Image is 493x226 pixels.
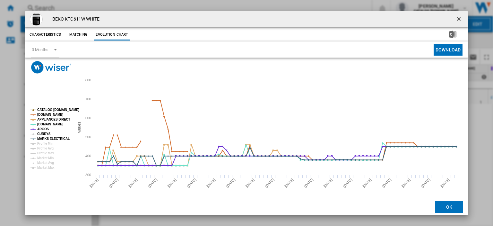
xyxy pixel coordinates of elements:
button: Characteristics [28,29,63,41]
tspan: 400 [85,154,91,158]
tspan: [DATE] [206,178,216,188]
tspan: CATALOG [DOMAIN_NAME] [37,108,79,112]
tspan: [DATE] [264,178,275,188]
ng-md-icon: getI18NText('BUTTONS.CLOSE_DIALOG') [455,16,463,23]
tspan: CURRYS [37,132,51,136]
md-dialog: Product popup [25,11,468,215]
tspan: [DATE] [303,178,314,188]
tspan: [DOMAIN_NAME] [37,113,63,116]
tspan: [DATE] [245,178,255,188]
tspan: Values [77,122,81,133]
tspan: APPLIANCES DIRECT [37,118,70,121]
img: logo_wiser_300x94.png [31,61,71,74]
tspan: [DATE] [362,178,372,188]
button: Evolution chart [94,29,130,41]
tspan: 800 [85,78,91,82]
tspan: 600 [85,116,91,120]
tspan: Profile Avg [37,147,54,150]
button: OK [435,201,463,212]
tspan: Profile Max [37,151,54,155]
tspan: Market Max [37,166,55,169]
tspan: [DATE] [186,178,197,188]
tspan: [DATE] [323,178,333,188]
tspan: [DATE] [381,178,392,188]
tspan: [DATE] [147,178,158,188]
tspan: [DATE] [401,178,411,188]
tspan: [DATE] [128,178,138,188]
h4: BEKO KTC611W WHITE [49,16,100,23]
tspan: [DATE] [342,178,353,188]
button: Matching [64,29,92,41]
tspan: [DATE] [89,178,99,188]
button: Download in Excel [438,29,467,41]
tspan: [DATE] [167,178,177,188]
img: image [30,13,43,26]
tspan: Profile Min [37,142,53,145]
tspan: [DATE] [284,178,294,188]
tspan: [DATE] [108,178,119,188]
tspan: [DATE] [420,178,431,188]
tspan: [DOMAIN_NAME] [37,122,63,126]
tspan: Market Min [37,156,54,160]
tspan: ARGOS [37,127,49,131]
img: excel-24x24.png [449,31,456,38]
tspan: 700 [85,97,91,101]
tspan: 500 [85,135,91,139]
button: Download [434,44,463,56]
button: getI18NText('BUTTONS.CLOSE_DIALOG') [453,13,466,26]
div: 3 Months [32,47,48,52]
tspan: [DATE] [225,178,236,188]
tspan: MARKS ELECTRICAL [37,137,70,140]
tspan: 300 [85,173,91,177]
tspan: Market Avg [37,161,54,165]
tspan: [DATE] [440,178,450,188]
